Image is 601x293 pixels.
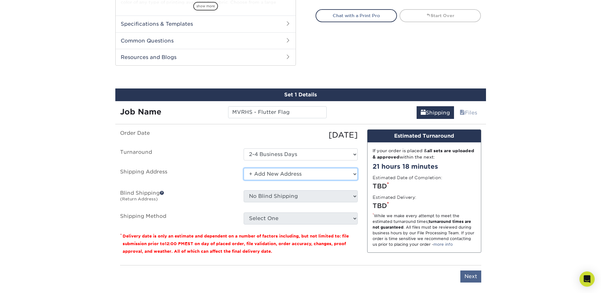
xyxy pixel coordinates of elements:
[115,212,239,225] label: Shipping Method
[120,107,161,116] strong: Job Name
[115,148,239,160] label: Turnaround
[417,106,454,119] a: Shipping
[373,201,476,211] div: TBD
[373,147,476,160] div: If your order is placed & within the next:
[115,190,239,205] label: Blind Shipping
[373,174,442,181] label: Estimated Date of Completion:
[373,219,471,230] strong: turnaround times are not guaranteed
[165,241,185,246] span: 12:00 PM
[239,129,362,141] div: [DATE]
[115,168,239,183] label: Shipping Address
[456,106,481,119] a: Files
[373,213,476,247] div: While we make every attempt to meet the estimated turnaround times; . All files must be reviewed ...
[373,181,476,191] div: TBD
[116,16,296,32] h2: Specifications & Templates
[433,242,453,247] a: more info
[228,106,327,118] input: Enter a job name
[120,197,158,201] small: (Return Address)
[460,110,465,116] span: files
[116,32,296,49] h2: Common Questions
[373,162,476,171] div: 21 hours 18 minutes
[368,130,481,142] div: Estimated Turnaround
[579,271,595,287] div: Open Intercom Messenger
[373,194,416,200] label: Estimated Delivery:
[193,2,218,10] span: show more
[460,270,481,283] input: Next
[115,88,486,101] div: Set 1 Details
[421,110,426,116] span: shipping
[400,9,481,22] a: Start Over
[123,234,349,254] small: Delivery date is only an estimate and dependent on a number of factors including, but not limited...
[316,9,397,22] a: Chat with a Print Pro
[116,49,296,65] h2: Resources and Blogs
[115,129,239,141] label: Order Date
